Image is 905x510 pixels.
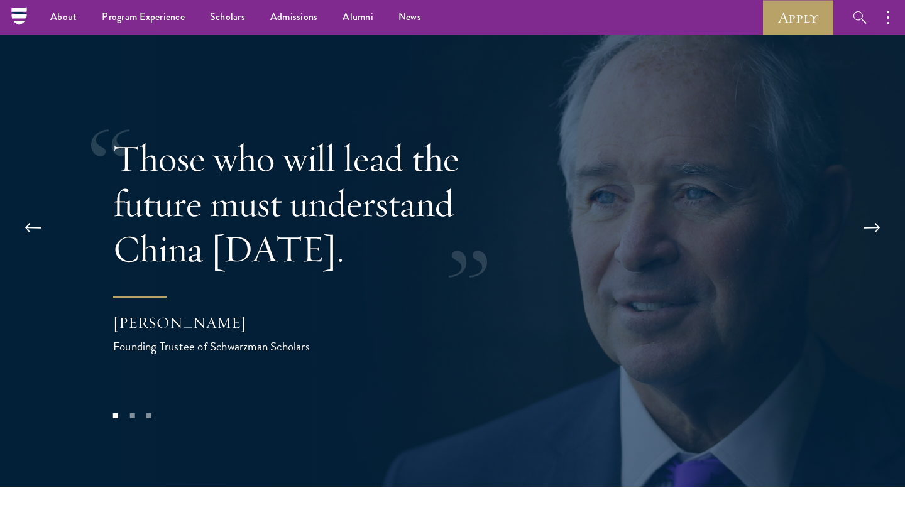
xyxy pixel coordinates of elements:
[107,408,124,424] button: 1 of 3
[113,312,365,334] div: [PERSON_NAME]
[124,408,140,424] button: 2 of 3
[113,136,522,271] p: Those who will lead the future must understand China [DATE].
[113,337,365,355] div: Founding Trustee of Schwarzman Scholars
[141,408,157,424] button: 3 of 3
